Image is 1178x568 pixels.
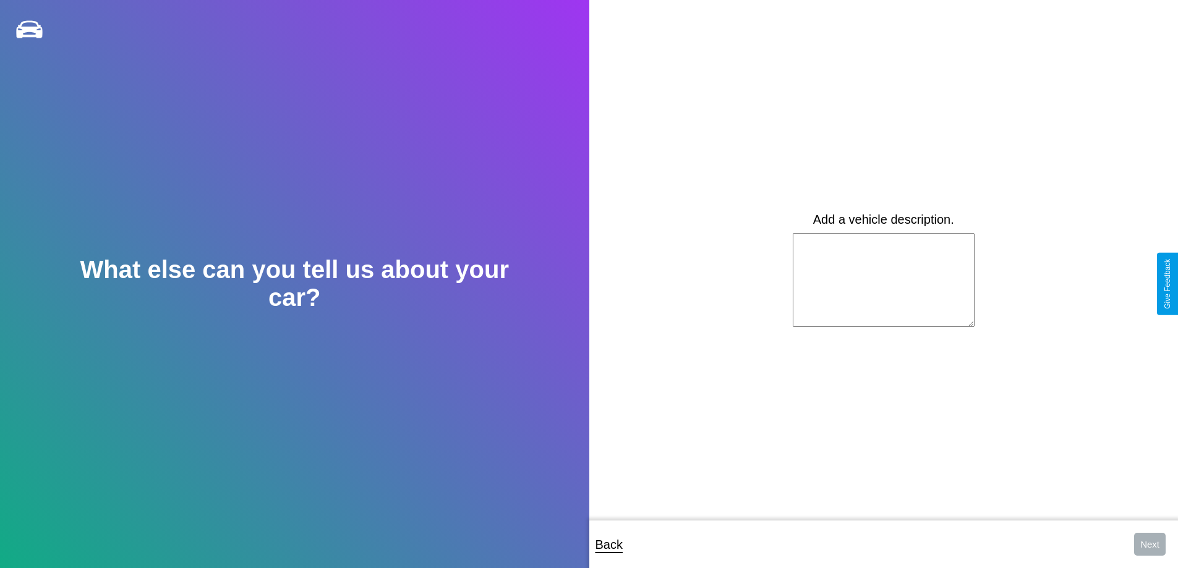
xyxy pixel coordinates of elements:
button: Next [1134,533,1166,556]
label: Add a vehicle description. [813,213,954,227]
p: Back [595,533,623,556]
h2: What else can you tell us about your car? [59,256,530,312]
div: Give Feedback [1163,259,1172,309]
